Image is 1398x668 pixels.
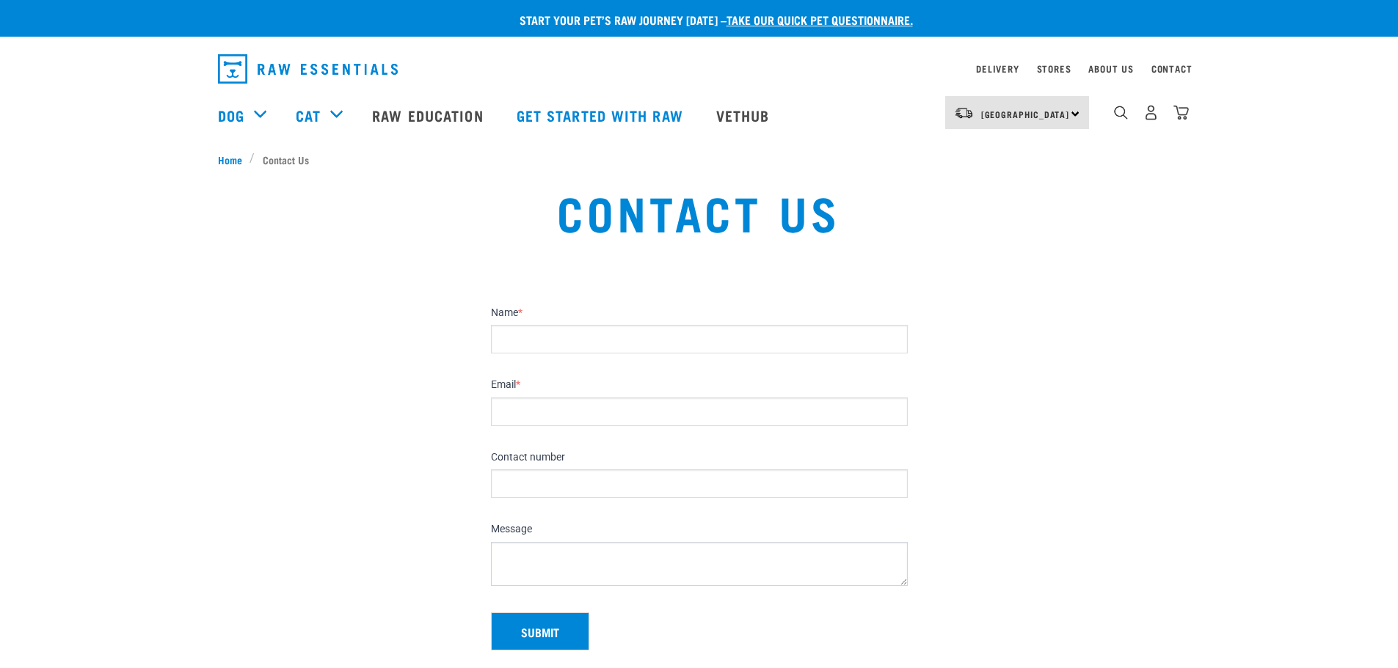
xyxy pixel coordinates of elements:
[491,523,908,536] label: Message
[702,86,788,144] a: Vethub
[491,451,908,464] label: Contact number
[259,185,1138,238] h1: Contact Us
[502,86,702,144] a: Get started with Raw
[296,104,321,126] a: Cat
[1037,66,1071,71] a: Stores
[491,612,589,650] button: Submit
[491,307,908,320] label: Name
[1088,66,1133,71] a: About Us
[981,111,1070,117] span: [GEOGRAPHIC_DATA]
[218,54,398,84] img: Raw Essentials Logo
[357,86,501,144] a: Raw Education
[218,152,242,167] span: Home
[954,106,974,120] img: van-moving.png
[491,378,908,392] label: Email
[1114,106,1128,120] img: home-icon-1@2x.png
[1173,105,1189,120] img: home-icon@2x.png
[218,104,244,126] a: Dog
[218,152,1181,167] nav: breadcrumbs
[1151,66,1193,71] a: Contact
[1143,105,1159,120] img: user.png
[976,66,1019,71] a: Delivery
[218,152,250,167] a: Home
[206,48,1193,89] nav: dropdown navigation
[727,16,913,23] a: take our quick pet questionnaire.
